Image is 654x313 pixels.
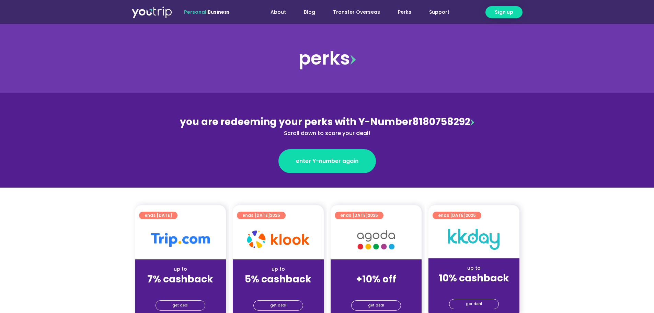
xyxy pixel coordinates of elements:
strong: 7% cashback [147,272,213,286]
a: Blog [295,6,324,19]
span: enter Y-number again [296,157,358,165]
strong: 10% cashback [439,271,509,285]
span: ends [DATE] [438,212,476,219]
a: Sign up [485,6,523,18]
div: (for stays only) [336,286,416,293]
span: ends [DATE] [242,212,280,219]
span: you are redeeming your perks with Y-Number [180,115,412,128]
a: Business [208,9,230,15]
span: 2025 [368,212,378,218]
span: ends [DATE] [145,212,172,219]
nav: Menu [248,6,458,19]
a: get deal [156,300,205,311]
span: get deal [466,299,482,309]
span: 2025 [466,212,476,218]
div: up to [434,265,514,272]
a: get deal [253,300,303,311]
div: Scroll down to score your deal! [178,129,476,137]
span: get deal [172,301,188,310]
strong: +10% off [356,272,396,286]
div: (for stays only) [140,286,220,293]
a: Transfer Overseas [324,6,389,19]
strong: 5% cashback [245,272,311,286]
a: get deal [351,300,401,311]
a: enter Y-number again [278,149,376,173]
a: ends [DATE]2025 [237,212,286,219]
span: up to [370,266,382,272]
a: ends [DATE]2025 [433,212,481,219]
a: ends [DATE]2025 [335,212,383,219]
span: Sign up [495,9,513,16]
div: (for stays only) [434,284,514,292]
span: | [184,9,230,15]
a: Perks [389,6,420,19]
span: 2025 [270,212,280,218]
div: up to [140,266,220,273]
span: ends [DATE] [340,212,378,219]
a: ends [DATE] [139,212,177,219]
span: Personal [184,9,206,15]
div: 8180758292 [178,115,476,137]
div: (for stays only) [238,286,318,293]
span: get deal [270,301,286,310]
span: get deal [368,301,384,310]
a: get deal [449,299,499,309]
a: Support [420,6,458,19]
a: About [262,6,295,19]
div: up to [238,266,318,273]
